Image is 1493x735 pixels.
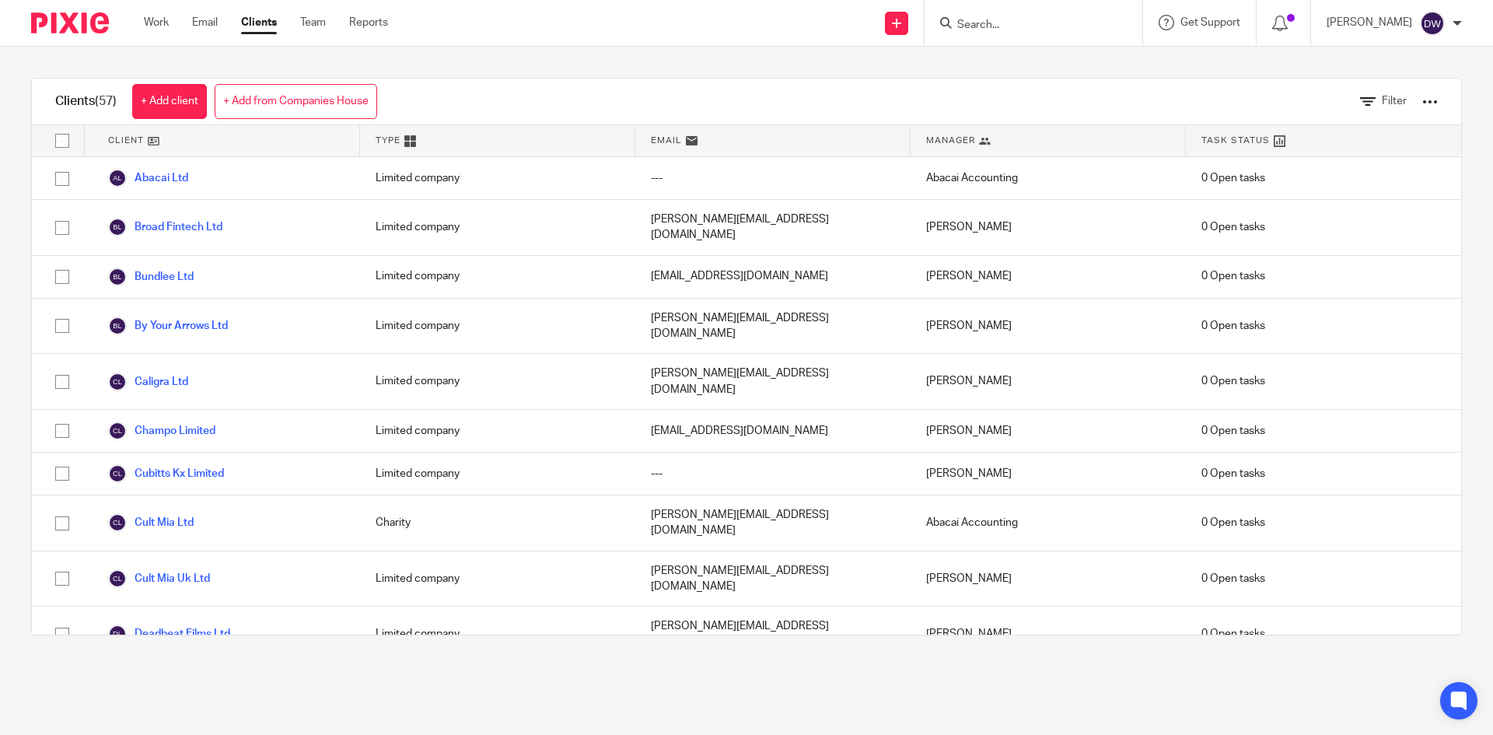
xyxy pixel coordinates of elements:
[1201,268,1265,284] span: 0 Open tasks
[360,354,635,409] div: Limited company
[108,373,188,391] a: Caligra Ltd
[360,256,635,298] div: Limited company
[55,93,117,110] h1: Clients
[108,513,127,532] img: svg%3E
[108,218,222,236] a: Broad Fintech Ltd
[1201,466,1265,481] span: 0 Open tasks
[1201,318,1265,334] span: 0 Open tasks
[108,513,194,532] a: Cult Mia Ltd
[911,410,1186,452] div: [PERSON_NAME]
[1201,423,1265,439] span: 0 Open tasks
[144,15,169,30] a: Work
[360,453,635,495] div: Limited company
[1201,134,1270,147] span: Task Status
[360,607,635,662] div: Limited company
[635,453,911,495] div: ---
[1201,515,1265,530] span: 0 Open tasks
[360,157,635,199] div: Limited company
[635,607,911,662] div: [PERSON_NAME][EMAIL_ADDRESS][DOMAIN_NAME]
[241,15,277,30] a: Clients
[956,19,1096,33] input: Search
[911,495,1186,551] div: Abacai Accounting
[108,317,228,335] a: By Your Arrows Ltd
[108,464,127,483] img: svg%3E
[1180,17,1240,28] span: Get Support
[1201,373,1265,389] span: 0 Open tasks
[635,299,911,354] div: [PERSON_NAME][EMAIL_ADDRESS][DOMAIN_NAME]
[635,200,911,255] div: [PERSON_NAME][EMAIL_ADDRESS][DOMAIN_NAME]
[911,551,1186,607] div: [PERSON_NAME]
[108,422,215,440] a: Champo Limited
[911,299,1186,354] div: [PERSON_NAME]
[1201,219,1265,235] span: 0 Open tasks
[360,200,635,255] div: Limited company
[1382,96,1407,107] span: Filter
[108,625,127,643] img: svg%3E
[108,317,127,335] img: svg%3E
[108,625,233,643] a: Deadbeat Films Ltd.
[1420,11,1445,36] img: svg%3E
[926,134,975,147] span: Manager
[651,134,682,147] span: Email
[349,15,388,30] a: Reports
[360,410,635,452] div: Limited company
[360,495,635,551] div: Charity
[108,569,210,588] a: Cult Mia Uk Ltd
[192,15,218,30] a: Email
[108,268,194,286] a: Bundlee Ltd
[108,134,144,147] span: Client
[911,607,1186,662] div: [PERSON_NAME]
[132,84,207,119] a: + Add client
[635,410,911,452] div: [EMAIL_ADDRESS][DOMAIN_NAME]
[635,157,911,199] div: ---
[635,495,911,551] div: [PERSON_NAME][EMAIL_ADDRESS][DOMAIN_NAME]
[1201,626,1265,642] span: 0 Open tasks
[31,12,109,33] img: Pixie
[635,551,911,607] div: [PERSON_NAME][EMAIL_ADDRESS][DOMAIN_NAME]
[108,569,127,588] img: svg%3E
[911,354,1186,409] div: [PERSON_NAME]
[376,134,400,147] span: Type
[108,218,127,236] img: svg%3E
[300,15,326,30] a: Team
[95,95,117,107] span: (57)
[1201,170,1265,186] span: 0 Open tasks
[108,169,188,187] a: Abacai Ltd
[360,551,635,607] div: Limited company
[911,256,1186,298] div: [PERSON_NAME]
[108,268,127,286] img: svg%3E
[1327,15,1412,30] p: [PERSON_NAME]
[108,464,224,483] a: Cubitts Kx Limited
[1201,571,1265,586] span: 0 Open tasks
[215,84,377,119] a: + Add from Companies House
[47,126,77,156] input: Select all
[911,157,1186,199] div: Abacai Accounting
[635,354,911,409] div: [PERSON_NAME][EMAIL_ADDRESS][DOMAIN_NAME]
[108,422,127,440] img: svg%3E
[360,299,635,354] div: Limited company
[108,169,127,187] img: svg%3E
[635,256,911,298] div: [EMAIL_ADDRESS][DOMAIN_NAME]
[911,200,1186,255] div: [PERSON_NAME]
[911,453,1186,495] div: [PERSON_NAME]
[108,373,127,391] img: svg%3E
